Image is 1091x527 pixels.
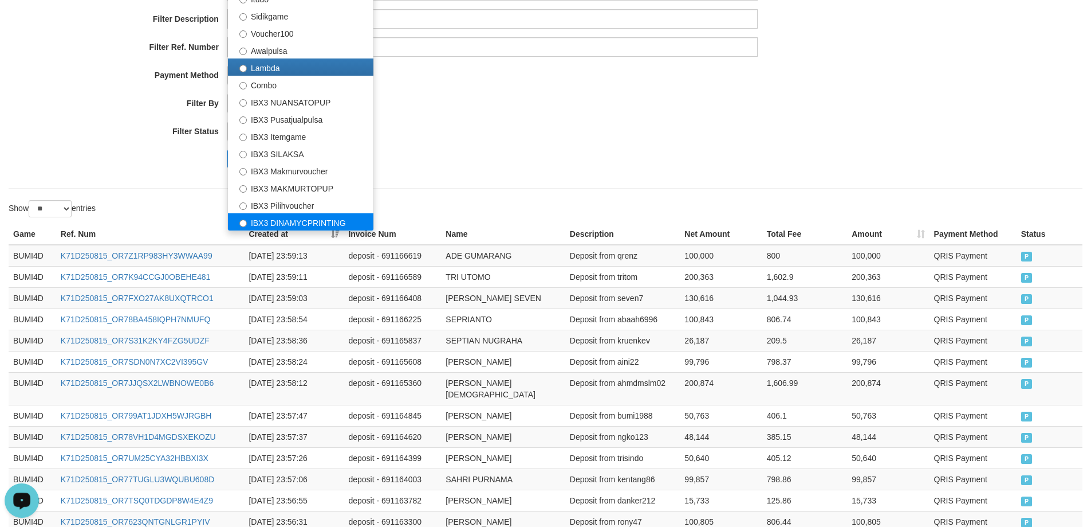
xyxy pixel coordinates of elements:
[344,309,441,330] td: deposit - 691166225
[1021,315,1033,325] span: PAID
[847,426,929,447] td: 48,144
[762,426,847,447] td: 385.15
[244,469,344,490] td: [DATE] 23:57:06
[228,127,373,145] label: IBX3 Itemgame
[61,496,213,505] a: K71D250815_OR7TSQ0TDGDP8W4E4Z9
[762,224,847,245] th: Total Fee
[441,266,565,287] td: TRI UTOMO
[239,48,247,55] input: Awalpulsa
[344,351,441,372] td: deposit - 691165608
[344,490,441,511] td: deposit - 691163782
[239,168,247,175] input: IBX3 Makmurvoucher
[228,41,373,58] label: Awalpulsa
[9,224,56,245] th: Game
[61,272,211,282] a: K71D250815_OR7K94CCGJ0OBEHE481
[847,447,929,469] td: 50,640
[244,447,344,469] td: [DATE] 23:57:26
[929,405,1017,426] td: QRIS Payment
[1021,273,1033,283] span: PAID
[61,294,214,303] a: K71D250815_OR7FXO27AK8UXQTRCO1
[1021,412,1033,421] span: PAID
[344,266,441,287] td: deposit - 691166589
[680,287,762,309] td: 130,616
[9,405,56,426] td: BUMI4D
[441,490,565,511] td: [PERSON_NAME]
[847,224,929,245] th: Amount: activate to sort column ascending
[762,351,847,372] td: 798.37
[239,202,247,210] input: IBX3 Pilihvoucher
[847,405,929,426] td: 50,763
[9,351,56,372] td: BUMI4D
[929,447,1017,469] td: QRIS Payment
[228,58,373,76] label: Lambda
[244,426,344,447] td: [DATE] 23:57:37
[565,447,680,469] td: Deposit from trisindo
[29,200,72,217] select: Showentries
[565,245,680,267] td: Deposit from qrenz
[228,110,373,127] label: IBX3 Pusatjualpulsa
[344,405,441,426] td: deposit - 691164845
[847,245,929,267] td: 100,000
[344,245,441,267] td: deposit - 691166619
[565,372,680,405] td: Deposit from ahmdmslm02
[239,82,247,89] input: Combo
[239,185,247,193] input: IBX3 MAKMURTOPUP
[680,447,762,469] td: 50,640
[929,490,1017,511] td: QRIS Payment
[929,266,1017,287] td: QRIS Payment
[762,405,847,426] td: 406.1
[1021,358,1033,368] span: PAID
[929,372,1017,405] td: QRIS Payment
[9,447,56,469] td: BUMI4D
[1021,379,1033,389] span: PAID
[762,469,847,490] td: 798.86
[9,266,56,287] td: BUMI4D
[847,490,929,511] td: 15,733
[441,469,565,490] td: SAHRI PURNAMA
[565,266,680,287] td: Deposit from tritom
[441,287,565,309] td: [PERSON_NAME] SEVEN
[847,287,929,309] td: 130,616
[762,309,847,330] td: 806.74
[1021,252,1033,261] span: PAID
[61,517,210,526] a: K71D250815_OR7623QNTGNLGR1PYIV
[847,351,929,372] td: 99,796
[565,309,680,330] td: Deposit from abaah6996
[228,213,373,231] label: IBX3 DINAMYCPRINTING
[61,315,210,324] a: K71D250815_OR78BA458IQPH7NMUFQ
[680,266,762,287] td: 200,363
[239,151,247,158] input: IBX3 SILAKSA
[244,405,344,426] td: [DATE] 23:57:47
[9,372,56,405] td: BUMI4D
[244,372,344,405] td: [DATE] 23:58:12
[847,372,929,405] td: 200,874
[244,309,344,330] td: [DATE] 23:58:54
[680,224,762,245] th: Net Amount
[228,145,373,162] label: IBX3 SILAKSA
[228,76,373,93] label: Combo
[61,357,208,366] a: K71D250815_OR7SDN0N7XC2VI395GV
[9,330,56,351] td: BUMI4D
[1017,224,1082,245] th: Status
[344,224,441,245] th: Invoice Num
[762,287,847,309] td: 1,044.93
[228,24,373,41] label: Voucher100
[244,287,344,309] td: [DATE] 23:59:03
[1021,454,1033,464] span: PAID
[680,405,762,426] td: 50,763
[441,447,565,469] td: [PERSON_NAME]
[239,13,247,21] input: Sidikgame
[244,266,344,287] td: [DATE] 23:59:11
[1021,497,1033,506] span: PAID
[565,490,680,511] td: Deposit from danker212
[929,287,1017,309] td: QRIS Payment
[929,351,1017,372] td: QRIS Payment
[441,309,565,330] td: SEPRIANTO
[9,309,56,330] td: BUMI4D
[228,196,373,213] label: IBX3 Pilihvoucher
[441,330,565,351] td: SEPTIAN NUGRAHA
[441,245,565,267] td: ADE GUMARANG
[239,65,247,72] input: Lambda
[680,490,762,511] td: 15,733
[344,426,441,447] td: deposit - 691164620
